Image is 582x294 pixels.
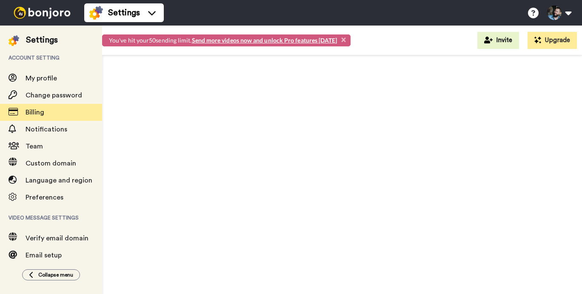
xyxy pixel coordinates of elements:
[26,252,62,259] span: Email setup
[22,269,80,280] button: Collapse menu
[341,35,346,44] span: ×
[26,235,88,242] span: Verify email domain
[108,7,140,19] span: Settings
[26,92,82,99] span: Change password
[26,194,63,201] span: Preferences
[477,32,519,49] button: Invite
[26,143,43,150] span: Team
[26,34,58,46] div: Settings
[26,126,67,133] span: Notifications
[26,177,92,184] span: Language and region
[528,32,577,49] button: Upgrade
[9,35,19,46] img: settings-colored.svg
[26,75,57,82] span: My profile
[10,7,74,19] img: bj-logo-header-white.svg
[341,35,346,44] button: Close
[26,109,44,116] span: Billing
[109,37,337,44] span: You've hit your 50 sending limit.
[89,6,103,20] img: settings-colored.svg
[192,37,337,44] a: Send more videos now and unlock Pro features [DATE]
[26,160,76,167] span: Custom domain
[38,271,73,278] span: Collapse menu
